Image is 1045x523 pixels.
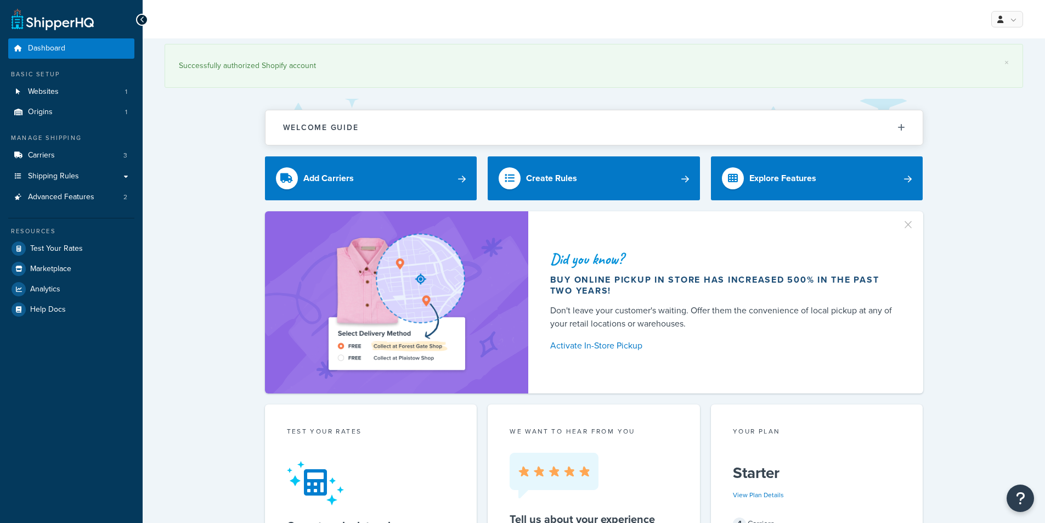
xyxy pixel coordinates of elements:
a: Advanced Features2 [8,187,134,207]
div: Add Carriers [303,171,354,186]
a: Activate In-Store Pickup [550,338,897,353]
li: Origins [8,102,134,122]
span: Origins [28,108,53,117]
a: Carriers3 [8,145,134,166]
a: Create Rules [488,156,700,200]
button: Welcome Guide [266,110,923,145]
div: Don't leave your customer's waiting. Offer them the convenience of local pickup at any of your re... [550,304,897,330]
div: Create Rules [526,171,577,186]
div: Manage Shipping [8,133,134,143]
li: Websites [8,82,134,102]
span: 3 [123,151,127,160]
p: we want to hear from you [510,426,678,436]
li: Advanced Features [8,187,134,207]
span: Help Docs [30,305,66,314]
span: Shipping Rules [28,172,79,181]
a: Websites1 [8,82,134,102]
a: View Plan Details [733,490,784,500]
span: 1 [125,87,127,97]
div: Your Plan [733,426,901,439]
div: Successfully authorized Shopify account [179,58,1009,74]
span: 1 [125,108,127,117]
span: Analytics [30,285,60,294]
a: Marketplace [8,259,134,279]
a: Origins1 [8,102,134,122]
div: Buy online pickup in store has increased 500% in the past two years! [550,274,897,296]
div: Did you know? [550,251,897,267]
a: Test Your Rates [8,239,134,258]
a: Help Docs [8,300,134,319]
span: Websites [28,87,59,97]
span: 2 [123,193,127,202]
span: Carriers [28,151,55,160]
span: Dashboard [28,44,65,53]
a: × [1004,58,1009,67]
span: Advanced Features [28,193,94,202]
div: Explore Features [749,171,816,186]
img: ad-shirt-map-b0359fc47e01cab431d101c4b569394f6a03f54285957d908178d52f29eb9668.png [297,228,496,377]
div: Test your rates [287,426,455,439]
button: Open Resource Center [1007,485,1034,512]
a: Dashboard [8,38,134,59]
h2: Welcome Guide [283,123,359,132]
div: Basic Setup [8,70,134,79]
a: Analytics [8,279,134,299]
a: Shipping Rules [8,166,134,187]
a: Explore Features [711,156,923,200]
h5: Starter [733,464,901,482]
a: Add Carriers [265,156,477,200]
span: Test Your Rates [30,244,83,254]
span: Marketplace [30,265,71,274]
div: Resources [8,227,134,236]
li: Carriers [8,145,134,166]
